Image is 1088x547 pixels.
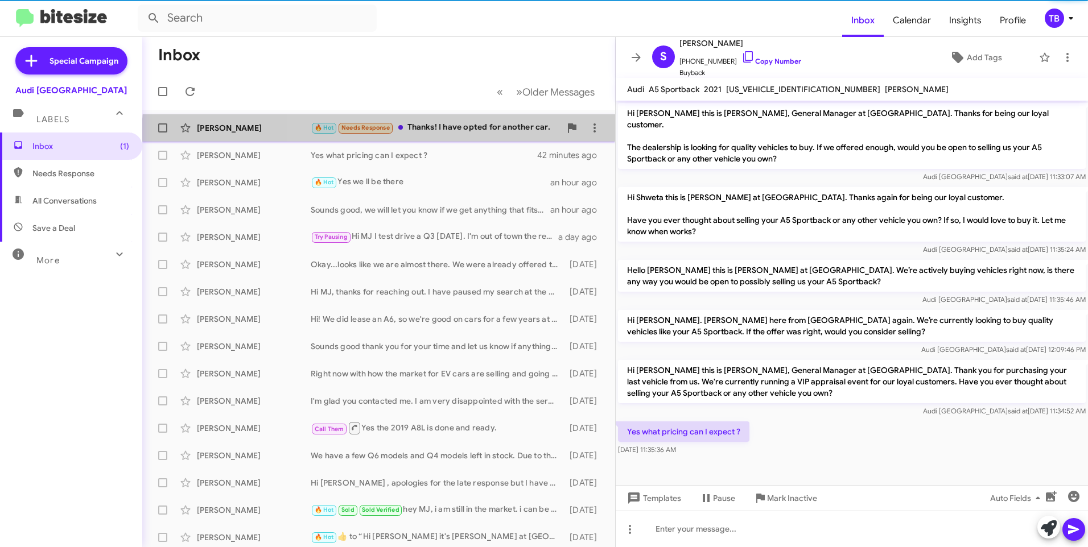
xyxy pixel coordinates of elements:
[197,532,311,543] div: [PERSON_NAME]
[564,313,606,325] div: [DATE]
[311,176,550,189] div: Yes we ll be there
[311,121,561,134] div: Thanks! I have opted for another car.
[311,368,564,379] div: Right now with how the market for EV cars are selling and going fast we are leaving price negotia...
[197,395,311,407] div: [PERSON_NAME]
[197,259,311,270] div: [PERSON_NAME]
[197,477,311,488] div: [PERSON_NAME]
[940,4,991,37] a: Insights
[564,477,606,488] div: [DATE]
[158,46,200,64] h1: Inbox
[311,230,558,243] div: Hi MJ I test drive a Q3 [DATE]. I'm out of town the rest of the week and I will connect with Macq...
[490,80,510,103] button: Previous
[311,395,564,407] div: I'm glad you contacted me. I am very disappointed with the service I received, not only at [GEOGR...
[1035,9,1075,28] button: TB
[311,286,564,297] div: Hi MJ, thanks for reaching out. I have paused my search at the moment. Best wishes.
[744,488,826,508] button: Mark Inactive
[362,506,399,513] span: Sold Verified
[497,85,503,99] span: «
[516,85,522,99] span: »
[884,4,940,37] a: Calendar
[690,488,744,508] button: Pause
[618,103,1086,169] p: Hi [PERSON_NAME] this is [PERSON_NAME], General Manager at [GEOGRAPHIC_DATA]. Thanks for being ou...
[564,532,606,543] div: [DATE]
[564,504,606,516] div: [DATE]
[922,295,1086,304] span: Audi [GEOGRAPHIC_DATA] [DATE] 11:35:46 AM
[618,421,749,442] p: Yes what pricing can I expect ?
[138,5,377,32] input: Search
[36,114,69,125] span: Labels
[923,245,1086,254] span: Audi [GEOGRAPHIC_DATA] [DATE] 11:35:24 AM
[315,124,334,131] span: 🔥 Hot
[311,259,564,270] div: Okay...looks like we are almost there. We were already offered the lease end protection from your...
[538,150,606,161] div: 42 minutes ago
[679,67,801,78] span: Buyback
[767,488,817,508] span: Mark Inactive
[558,231,606,243] div: a day ago
[197,313,311,325] div: [PERSON_NAME]
[564,368,606,379] div: [DATE]
[32,222,75,234] span: Save a Deal
[311,313,564,325] div: Hi! We did lease an A6, so we're good on cars for a few years at least
[311,150,538,161] div: Yes what pricing can I expect ?
[311,450,564,461] div: We have a few Q6 models and Q4 models left in stock. Due to the inventory going fast we are leavi...
[990,488,1045,508] span: Auto Fields
[842,4,884,37] a: Inbox
[15,47,127,74] a: Special Campaign
[197,450,311,461] div: [PERSON_NAME]
[32,195,97,206] span: All Conversations
[550,177,606,188] div: an hour ago
[311,341,564,352] div: Sounds good thank you for your time and let us know if anything changes.
[1008,172,1028,181] span: said at
[311,531,564,544] div: ​👍​ to “ Hi [PERSON_NAME] it's [PERSON_NAME] at [GEOGRAPHIC_DATA]. Can I get you any more info on...
[315,425,344,433] span: Call Them
[618,310,1086,342] p: Hi [PERSON_NAME]. [PERSON_NAME] here from [GEOGRAPHIC_DATA] again. We’re currently looking to buy...
[618,260,1086,292] p: Hello [PERSON_NAME] this is [PERSON_NAME] at [GEOGRAPHIC_DATA]. We’re actively buying vehicles ri...
[923,407,1086,415] span: Audi [GEOGRAPHIC_DATA] [DATE] 11:34:52 AM
[197,231,311,243] div: [PERSON_NAME]
[197,286,311,297] div: [PERSON_NAME]
[15,85,127,96] div: Audi [GEOGRAPHIC_DATA]
[522,86,595,98] span: Older Messages
[564,395,606,407] div: [DATE]
[1007,295,1027,304] span: said at
[991,4,1035,37] a: Profile
[564,259,606,270] div: [DATE]
[197,341,311,352] div: [PERSON_NAME]
[1045,9,1064,28] div: TB
[625,488,681,508] span: Templates
[660,48,667,66] span: S
[36,255,60,266] span: More
[564,286,606,297] div: [DATE]
[315,233,348,241] span: Try Pausing
[726,84,880,94] span: [US_VEHICLE_IDENTIFICATION_NUMBER]
[50,55,118,67] span: Special Campaign
[921,345,1086,354] span: Audi [GEOGRAPHIC_DATA] [DATE] 12:09:46 PM
[618,445,676,454] span: [DATE] 11:35:36 AM
[32,168,129,179] span: Needs Response
[1006,345,1026,354] span: said at
[197,504,311,516] div: [PERSON_NAME]
[509,80,601,103] button: Next
[197,177,311,188] div: [PERSON_NAME]
[315,506,334,513] span: 🔥 Hot
[311,477,564,488] div: Hi [PERSON_NAME] , apologies for the late response but I have already acquired a q6
[564,422,606,434] div: [DATE]
[704,84,722,94] span: 2021
[679,50,801,67] span: [PHONE_NUMBER]
[315,179,334,186] span: 🔥 Hot
[923,172,1086,181] span: Audi [GEOGRAPHIC_DATA] [DATE] 11:33:07 AM
[564,450,606,461] div: [DATE]
[311,204,550,216] div: Sounds good, we will let you know if we get anything that fits those requirements. Did you have a...
[679,36,801,50] span: [PERSON_NAME]
[616,488,690,508] button: Templates
[120,140,129,152] span: (1)
[32,140,129,152] span: Inbox
[1008,407,1028,415] span: said at
[1008,245,1028,254] span: said at
[885,84,949,94] span: [PERSON_NAME]
[197,150,311,161] div: [PERSON_NAME]
[197,204,311,216] div: [PERSON_NAME]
